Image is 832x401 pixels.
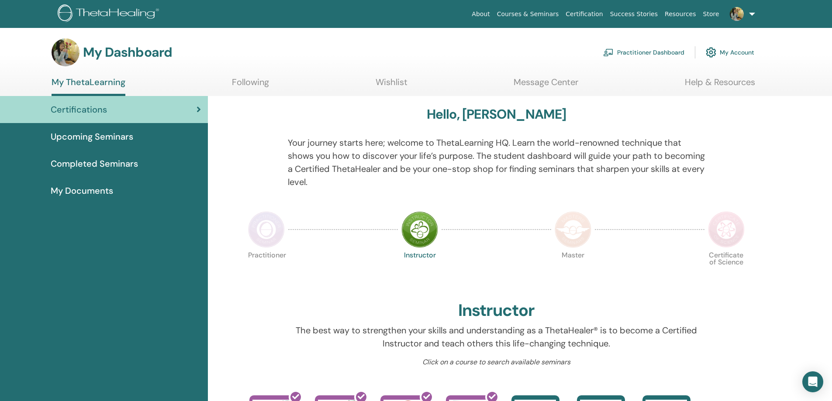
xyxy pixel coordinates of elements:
a: Practitioner Dashboard [603,43,684,62]
a: My Account [706,43,754,62]
p: Practitioner [248,252,285,288]
p: Click on a course to search available seminars [288,357,705,367]
a: Certification [562,6,606,22]
h2: Instructor [458,301,535,321]
a: My ThetaLearning [52,77,125,96]
a: About [468,6,493,22]
a: Courses & Seminars [494,6,563,22]
a: Store [700,6,723,22]
a: Help & Resources [685,77,755,94]
a: Following [232,77,269,94]
span: Certifications [51,103,107,116]
a: Wishlist [376,77,407,94]
div: Open Intercom Messenger [802,371,823,392]
h3: Hello, [PERSON_NAME] [427,106,566,122]
img: Instructor [401,211,438,248]
img: logo.png [58,4,162,24]
p: Master [555,252,591,288]
img: chalkboard-teacher.svg [603,48,614,56]
span: My Documents [51,184,113,197]
img: default.jpg [730,7,744,21]
a: Success Stories [607,6,661,22]
p: Certificate of Science [708,252,745,288]
p: Instructor [401,252,438,288]
p: The best way to strengthen your skills and understanding as a ThetaHealer® is to become a Certifi... [288,324,705,350]
img: default.jpg [52,38,79,66]
span: Upcoming Seminars [51,130,133,143]
p: Your journey starts here; welcome to ThetaLearning HQ. Learn the world-renowned technique that sh... [288,136,705,189]
img: cog.svg [706,45,716,60]
img: Master [555,211,591,248]
a: Message Center [514,77,578,94]
img: Certificate of Science [708,211,745,248]
span: Completed Seminars [51,157,138,170]
img: Practitioner [248,211,285,248]
h3: My Dashboard [83,45,172,60]
a: Resources [661,6,700,22]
